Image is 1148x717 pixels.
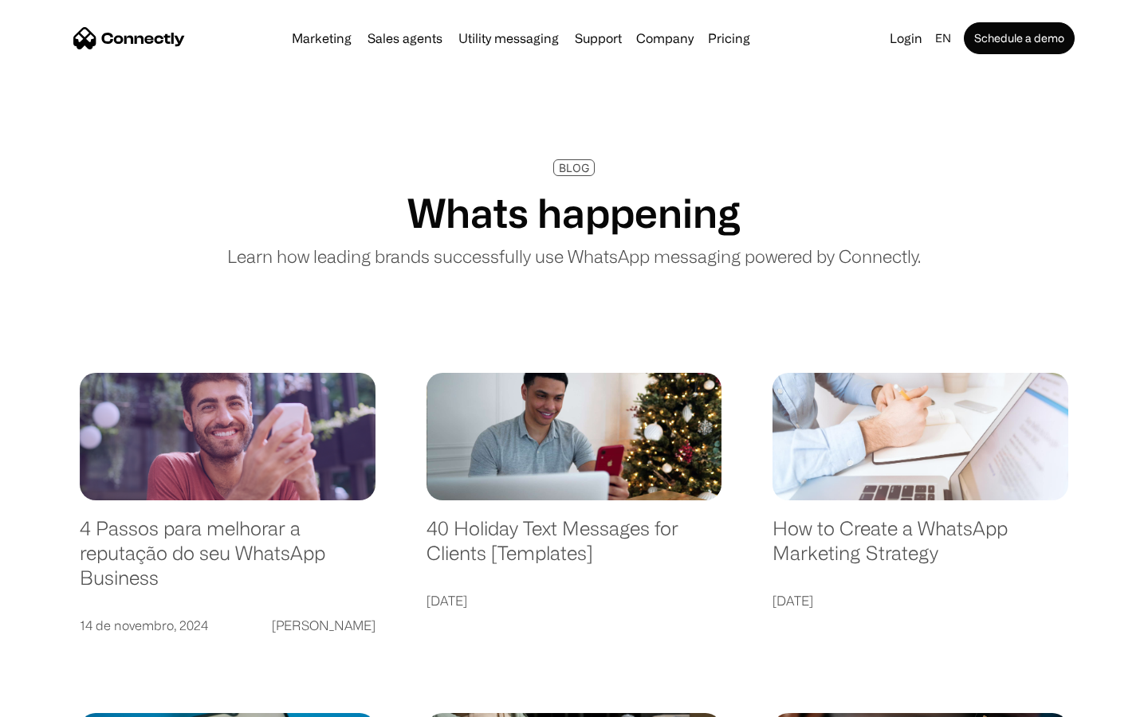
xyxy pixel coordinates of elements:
a: Login [883,27,929,49]
div: [DATE] [773,590,813,612]
a: 40 Holiday Text Messages for Clients [Templates] [427,516,722,581]
a: Utility messaging [452,32,565,45]
ul: Language list [32,689,96,711]
div: Company [636,27,694,49]
h1: Whats happening [407,189,741,237]
div: BLOG [559,162,589,174]
a: Support [568,32,628,45]
div: [PERSON_NAME] [272,614,375,637]
p: Learn how leading brands successfully use WhatsApp messaging powered by Connectly. [227,243,921,269]
a: Pricing [702,32,757,45]
a: Marketing [285,32,358,45]
a: 4 Passos para melhorar a reputação do seu WhatsApp Business [80,516,375,605]
a: Sales agents [361,32,449,45]
div: [DATE] [427,590,467,612]
div: en [935,27,951,49]
a: How to Create a WhatsApp Marketing Strategy [773,516,1068,581]
aside: Language selected: English [16,689,96,711]
div: 14 de novembro, 2024 [80,614,208,637]
a: Schedule a demo [964,22,1075,54]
